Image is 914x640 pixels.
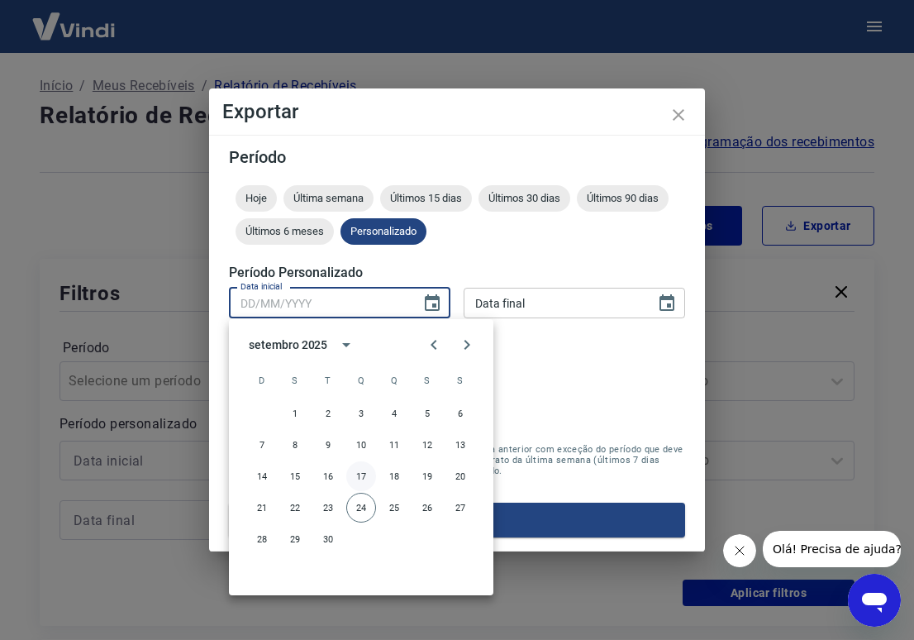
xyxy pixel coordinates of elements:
button: Choose date [416,287,449,320]
button: 3 [346,399,376,428]
span: Últimos 90 dias [577,192,669,204]
div: Últimos 15 dias [380,185,472,212]
span: Personalizado [340,225,426,237]
button: 18 [379,461,409,491]
div: Hoje [236,185,277,212]
div: Últimos 90 dias [577,185,669,212]
span: Últimos 6 meses [236,225,334,237]
h5: Período [229,149,685,165]
button: 8 [280,430,310,460]
span: Olá! Precisa de ajuda? [10,12,139,25]
button: 30 [313,524,343,554]
iframe: Fechar mensagem [723,534,756,567]
button: 10 [346,430,376,460]
span: Últimos 30 dias [478,192,570,204]
button: 6 [445,399,475,428]
button: 24 [346,493,376,523]
h5: Período Personalizado [229,265,685,281]
button: 16 [313,461,343,491]
div: Últimos 6 meses [236,218,334,245]
button: 26 [412,493,442,523]
input: DD/MM/YYYY [464,288,644,318]
span: domingo [247,364,277,397]
button: 27 [445,493,475,523]
div: Última semana [283,185,374,212]
iframe: Botão para abrir a janela de mensagens [848,574,901,627]
span: Últimos 15 dias [380,192,472,204]
button: Choose date [650,287,683,320]
button: calendar view is open, switch to year view [332,331,360,359]
span: sexta-feira [412,364,442,397]
h4: Exportar [222,102,692,122]
div: Personalizado [340,218,426,245]
button: 19 [412,461,442,491]
button: 29 [280,524,310,554]
span: segunda-feira [280,364,310,397]
button: 23 [313,493,343,523]
button: 25 [379,493,409,523]
button: 11 [379,430,409,460]
label: Data inicial [240,280,283,293]
button: 15 [280,461,310,491]
span: sábado [445,364,475,397]
span: Hoje [236,192,277,204]
span: terça-feira [313,364,343,397]
input: DD/MM/YYYY [229,288,409,318]
button: 14 [247,461,277,491]
button: 28 [247,524,277,554]
button: 9 [313,430,343,460]
button: 17 [346,461,376,491]
button: 22 [280,493,310,523]
span: Última semana [283,192,374,204]
button: 5 [412,399,442,428]
button: 20 [445,461,475,491]
button: 21 [247,493,277,523]
button: close [659,95,698,135]
span: quarta-feira [346,364,376,397]
button: 4 [379,399,409,428]
div: setembro 2025 [249,337,327,354]
button: 2 [313,399,343,428]
button: 1 [280,399,310,428]
span: quinta-feira [379,364,409,397]
div: Últimos 30 dias [478,185,570,212]
button: Previous month [417,328,450,361]
button: 7 [247,430,277,460]
button: 12 [412,430,442,460]
button: 13 [445,430,475,460]
button: Next month [450,328,483,361]
iframe: Mensagem da empresa [763,531,901,567]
